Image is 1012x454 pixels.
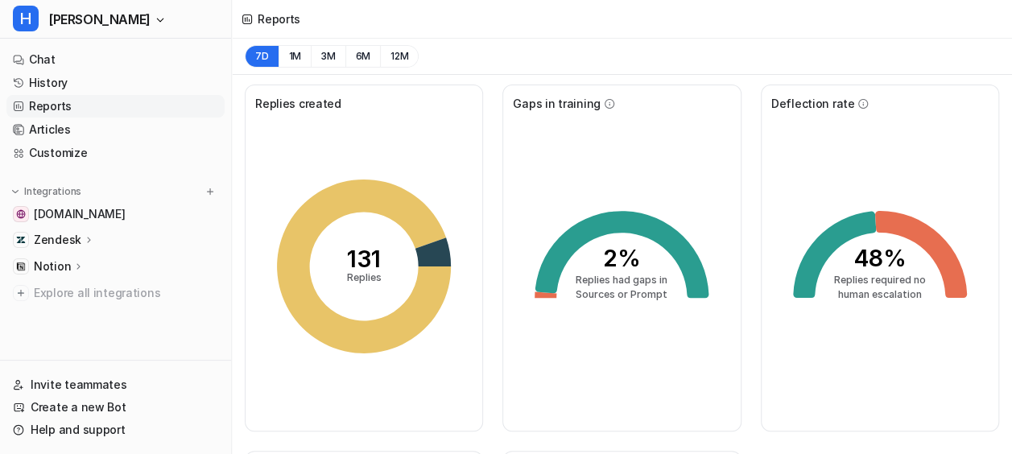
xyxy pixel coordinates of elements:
[16,235,26,245] img: Zendesk
[345,45,381,68] button: 6M
[6,72,225,94] a: History
[204,186,216,197] img: menu_add.svg
[513,95,601,112] span: Gaps in training
[834,274,926,286] tspan: Replies required no
[10,186,21,197] img: expand menu
[279,45,312,68] button: 1M
[258,10,300,27] div: Reports
[6,95,225,118] a: Reports
[6,184,86,200] button: Integrations
[311,45,345,68] button: 3M
[6,118,225,141] a: Articles
[34,232,81,248] p: Zendesk
[24,185,81,198] p: Integrations
[13,285,29,301] img: explore all integrations
[347,245,381,273] tspan: 131
[6,374,225,396] a: Invite teammates
[34,258,71,274] p: Notion
[838,288,922,300] tspan: human escalation
[34,280,218,306] span: Explore all integrations
[16,262,26,271] img: Notion
[6,142,225,164] a: Customize
[771,95,855,112] span: Deflection rate
[34,206,125,222] span: [DOMAIN_NAME]
[853,244,906,272] tspan: 48%
[245,45,279,68] button: 7D
[6,396,225,419] a: Create a new Bot
[255,95,341,112] span: Replies created
[576,288,667,300] tspan: Sources or Prompt
[6,419,225,441] a: Help and support
[576,274,667,286] tspan: Replies had gaps in
[48,8,151,31] span: [PERSON_NAME]
[6,203,225,225] a: swyfthome.com[DOMAIN_NAME]
[6,282,225,304] a: Explore all integrations
[6,48,225,71] a: Chat
[13,6,39,31] span: H
[347,271,382,283] tspan: Replies
[380,45,419,68] button: 12M
[16,209,26,219] img: swyfthome.com
[603,244,641,272] tspan: 2%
